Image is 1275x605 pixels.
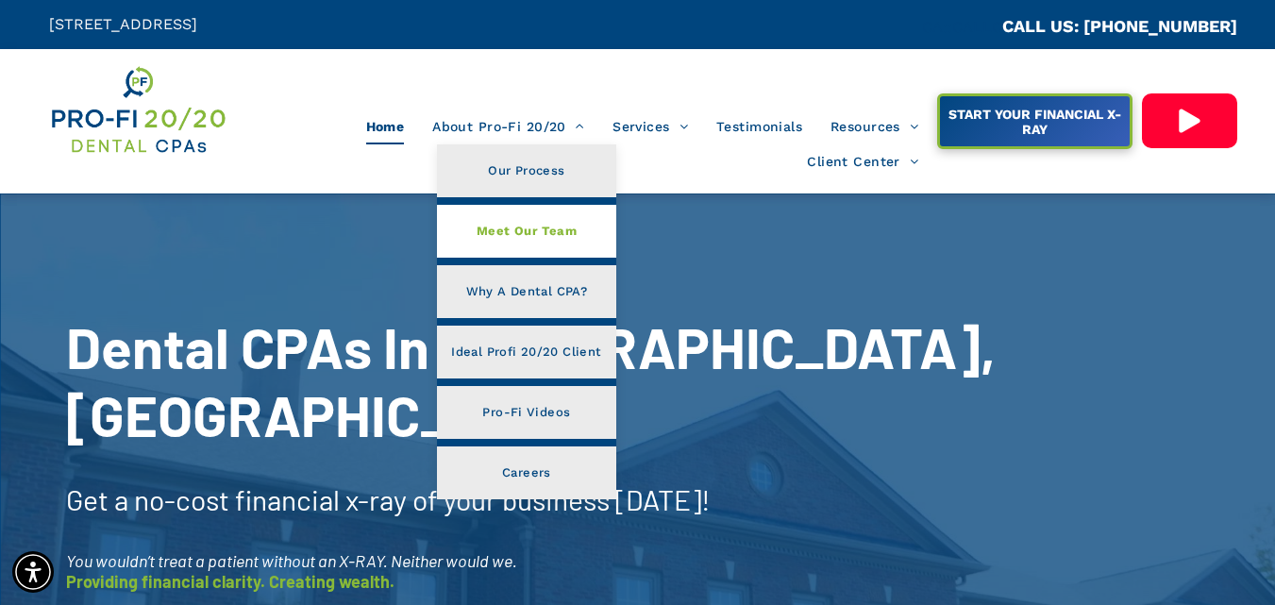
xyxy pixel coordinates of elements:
a: Testimonials [702,109,816,144]
div: Accessibility Menu [12,551,54,593]
img: Get Dental CPA Consulting, Bookkeeping, & Bank Loans [49,63,227,157]
a: Our Process [437,144,615,197]
span: About Pro-Fi 20/20 [432,109,584,144]
a: About Pro-Fi 20/20 [418,109,598,144]
a: CALL US: [PHONE_NUMBER] [1002,16,1237,36]
span: START YOUR FINANCIAL X-RAY [942,97,1128,146]
a: Client Center [793,144,932,180]
span: Providing financial clarity. Creating wealth. [66,571,394,592]
span: CA::CALLC [922,18,1002,36]
a: Pro-Fi Videos [437,386,615,439]
a: Resources [816,109,932,144]
span: Dental CPAs In [GEOGRAPHIC_DATA], [GEOGRAPHIC_DATA] [66,312,996,448]
a: Home [352,109,419,144]
a: Ideal Profi 20/20 Client [437,326,615,378]
a: Careers [437,446,615,499]
span: no-cost financial x-ray [134,482,407,516]
span: of your business [DATE]! [412,482,711,516]
a: START YOUR FINANCIAL X-RAY [937,93,1132,149]
a: Meet Our Team [437,205,615,258]
span: Pro-Fi Videos [482,400,570,425]
span: You wouldn’t treat a patient without an X-RAY. Neither would we. [66,550,517,571]
span: Our Process [488,159,564,183]
span: Meet Our Team [477,219,577,244]
span: Ideal Profi 20/20 Client [451,340,601,364]
span: [STREET_ADDRESS] [49,15,197,33]
span: Get a [66,482,128,516]
a: Services [598,109,702,144]
span: Careers [502,461,551,485]
span: Why A Dental CPA? [466,279,588,304]
a: Why A Dental CPA? [437,265,615,318]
